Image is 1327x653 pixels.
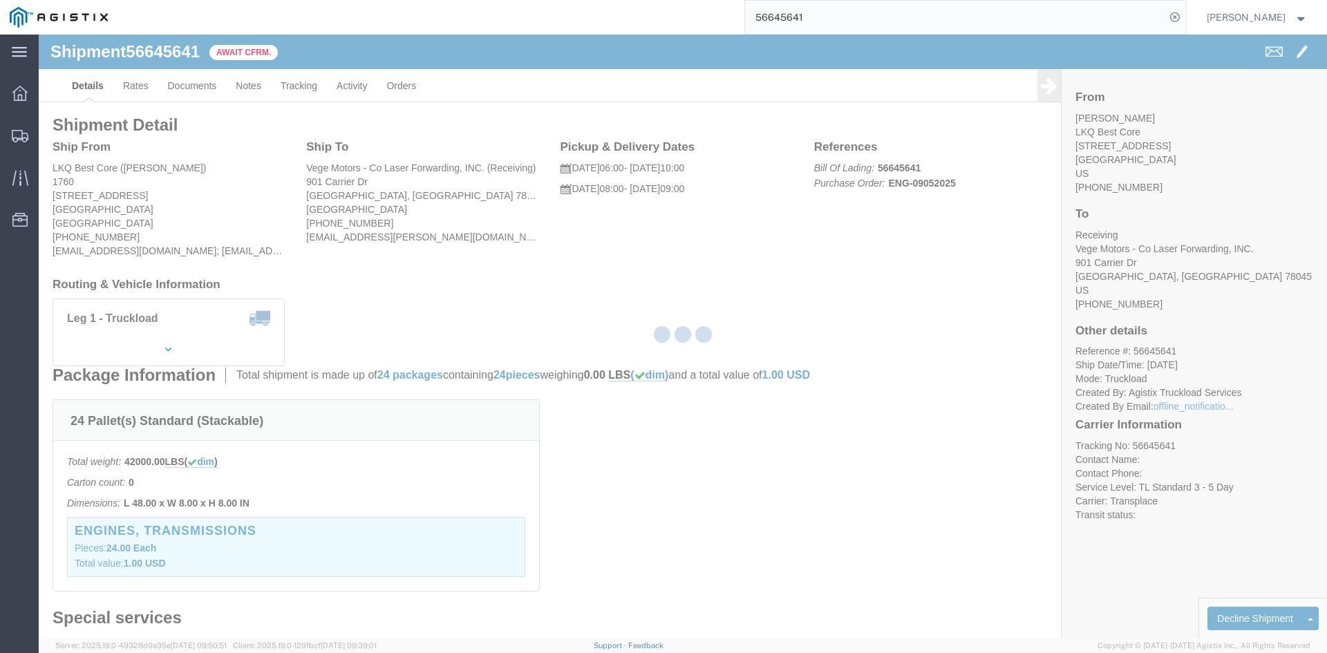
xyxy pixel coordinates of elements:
span: Jorge Hinojosa [1207,10,1286,25]
span: Server: 2025.19.0-49328d0a35e [55,641,227,650]
button: [PERSON_NAME] [1206,9,1308,26]
span: [DATE] 09:39:01 [321,641,377,650]
span: Copyright © [DATE]-[DATE] Agistix Inc., All Rights Reserved [1098,640,1310,652]
a: Support [594,641,628,650]
span: [DATE] 09:50:51 [171,641,227,650]
input: Search for shipment number, reference number [745,1,1165,34]
img: logo [10,7,108,28]
a: Feedback [628,641,663,650]
span: Client: 2025.19.0-129fbcf [233,641,377,650]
